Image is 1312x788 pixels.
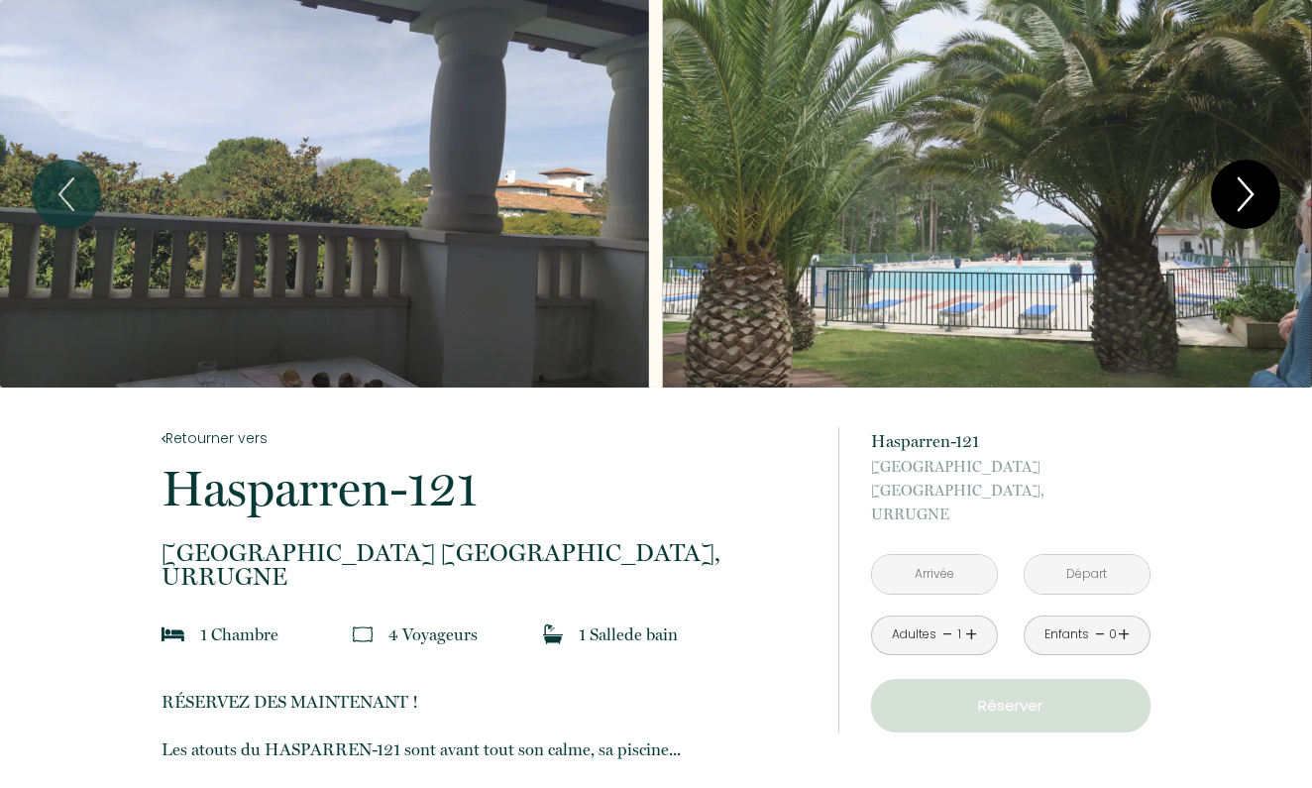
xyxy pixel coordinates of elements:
[871,679,1150,732] button: Réserver
[871,427,1150,455] p: Hasparren-121
[1211,160,1280,229] button: Next
[471,624,478,644] span: s
[32,160,101,229] button: Previous
[162,427,812,449] a: Retourner vers
[162,541,812,589] p: URRUGNE
[162,541,812,565] span: [GEOGRAPHIC_DATA] [GEOGRAPHIC_DATA],
[892,625,936,644] div: Adultes
[1044,625,1089,644] div: Enfants
[871,455,1150,503] span: [GEOGRAPHIC_DATA] [GEOGRAPHIC_DATA],
[1118,619,1130,650] a: +
[388,620,478,648] p: 4 Voyageur
[872,555,997,594] input: Arrivée
[965,619,977,650] a: +
[162,735,812,763] p: Les atouts du HASPARREN-121 sont avant tout son calme, sa piscine...
[1095,619,1106,650] a: -
[200,620,278,648] p: 1 Chambre
[871,455,1150,526] p: URRUGNE
[162,688,812,716] p: RÉSERVEZ DES MAINTENANT !
[1108,625,1118,644] div: 0
[954,625,964,644] div: 1
[942,619,953,650] a: -
[353,624,373,644] img: guests
[579,620,678,648] p: 1 Salle de bain
[1025,555,1149,594] input: Départ
[878,694,1144,718] p: Réserver
[162,464,812,513] p: Hasparren-121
